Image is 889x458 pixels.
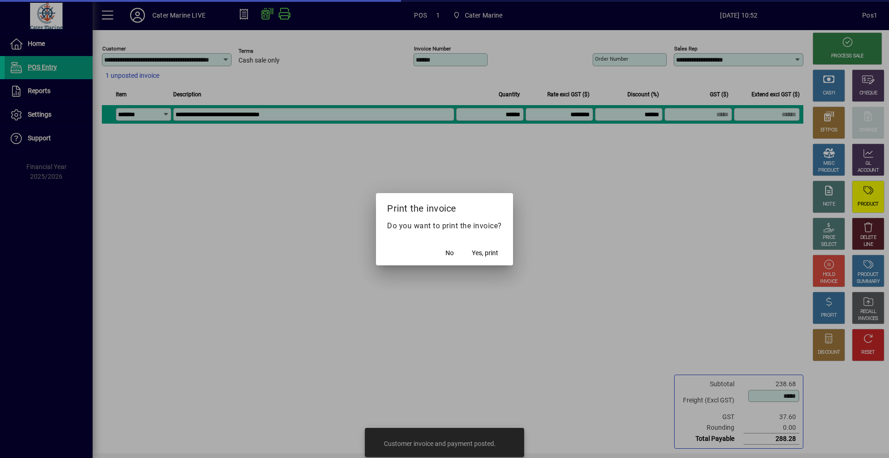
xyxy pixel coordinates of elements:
[468,245,502,262] button: Yes, print
[445,248,454,258] span: No
[472,248,498,258] span: Yes, print
[387,220,502,232] p: Do you want to print the invoice?
[376,193,513,220] h2: Print the invoice
[435,245,464,262] button: No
